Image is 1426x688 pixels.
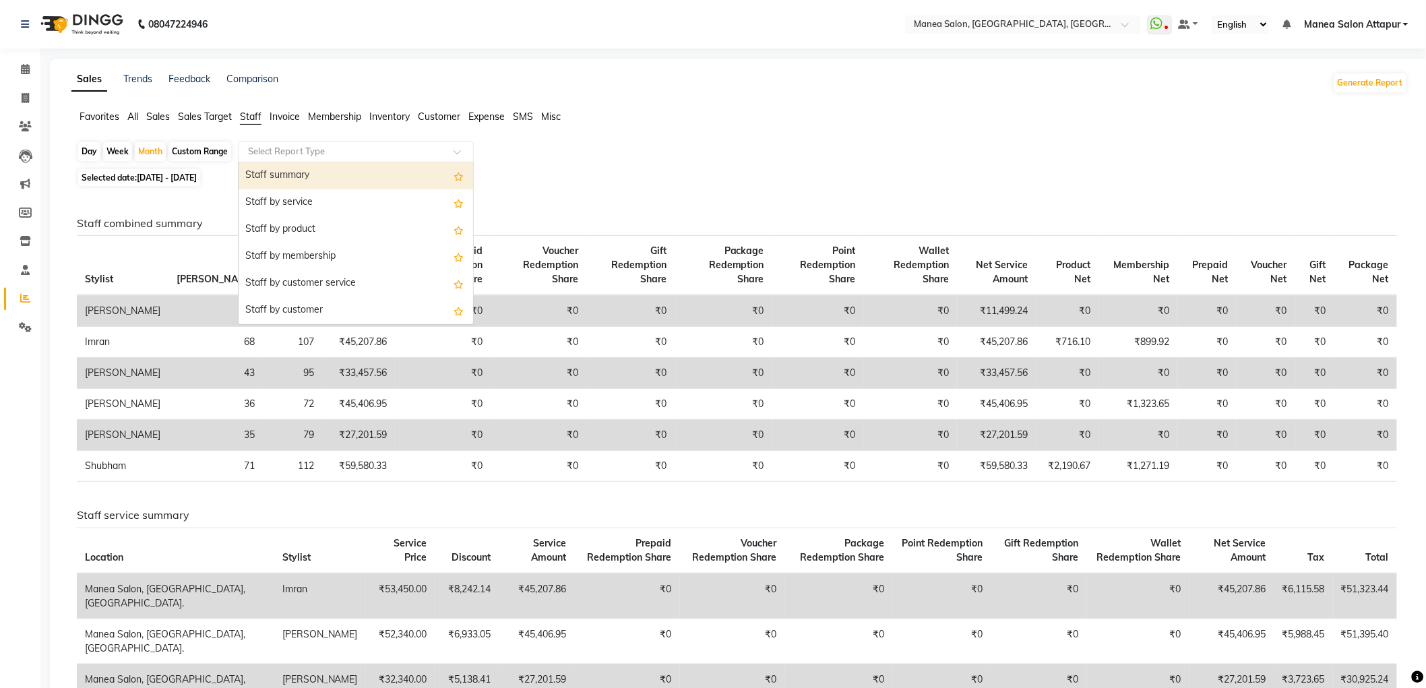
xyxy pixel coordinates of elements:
td: ₹59,580.33 [323,451,395,482]
span: Misc [541,111,561,123]
td: ₹8,242.14 [435,573,499,619]
td: ₹0 [991,619,1087,664]
span: Prepaid Net [1193,259,1229,285]
span: Add this report to Favorites List [454,303,464,319]
span: Package Net [1349,259,1389,285]
img: logo [34,5,127,43]
span: Manea Salon Attapur [1304,18,1400,32]
span: Wallet Redemption Share [1097,537,1181,563]
td: ₹0 [1178,389,1237,420]
div: Staff summary [239,162,473,189]
td: ₹0 [586,295,675,327]
td: ₹0 [491,358,586,389]
td: [PERSON_NAME] [77,420,168,451]
td: ₹0 [1295,295,1334,327]
td: ₹0 [1237,327,1295,358]
td: ₹0 [586,451,675,482]
td: ₹45,406.95 [957,389,1036,420]
td: ₹0 [1036,295,1099,327]
span: Wallet Redemption Share [894,245,949,285]
h6: Staff service summary [77,509,1397,522]
td: ₹0 [863,451,957,482]
td: 95 [263,358,323,389]
td: ₹0 [1237,420,1295,451]
td: ₹0 [586,389,675,420]
td: ₹0 [1098,295,1177,327]
td: ₹0 [1295,420,1334,451]
td: ₹0 [675,451,772,482]
td: 79 [263,420,323,451]
td: ₹0 [772,295,863,327]
div: Staff by membership [239,243,473,270]
span: Package Redemption Share [800,537,884,563]
td: Imran [77,327,168,358]
span: Prepaid Redemption Share [588,537,672,563]
span: Add this report to Favorites List [454,222,464,238]
span: Tax [1308,551,1325,563]
span: Add this report to Favorites List [454,168,464,184]
span: Service Price [394,537,427,563]
div: Staff by customer [239,297,473,324]
span: Net Service Amount [1214,537,1266,563]
span: Package Redemption Share [709,245,764,285]
td: ₹0 [680,573,785,619]
span: Service Amount [531,537,566,563]
span: Voucher Redemption Share [693,537,777,563]
td: ₹0 [491,295,586,327]
td: ₹0 [574,619,679,664]
td: [PERSON_NAME] [77,358,168,389]
span: Membership [308,111,361,123]
td: 71 [168,451,263,482]
span: [PERSON_NAME] [177,273,255,285]
td: ₹0 [1334,295,1397,327]
div: Day [78,142,100,161]
a: Sales [71,67,107,92]
td: ₹27,201.59 [323,420,395,451]
span: Sales Target [178,111,232,123]
div: Staff by product [239,216,473,243]
td: ₹0 [1237,389,1295,420]
td: ₹0 [991,573,1087,619]
td: ₹45,406.95 [499,619,574,664]
td: ₹0 [772,358,863,389]
td: ₹0 [1098,358,1177,389]
td: ₹0 [675,420,772,451]
td: ₹0 [395,389,491,420]
td: 72 [263,389,323,420]
td: ₹0 [675,389,772,420]
td: ₹0 [1178,327,1237,358]
span: Stylist [85,273,113,285]
td: ₹2,190.67 [1036,451,1099,482]
td: ₹0 [586,420,675,451]
td: ₹0 [892,573,991,619]
td: ₹0 [1178,295,1237,327]
span: [DATE] - [DATE] [137,173,197,183]
td: 68 [168,327,263,358]
td: ₹45,207.86 [323,327,395,358]
td: ₹11,499.24 [957,295,1036,327]
button: Generate Report [1334,73,1406,92]
td: ₹45,406.95 [323,389,395,420]
td: ₹0 [863,327,957,358]
span: Location [85,551,123,563]
td: ₹0 [1295,389,1334,420]
td: [PERSON_NAME] [77,295,168,327]
span: Staff [240,111,261,123]
td: [PERSON_NAME] [274,619,366,664]
td: 35 [168,420,263,451]
td: ₹899.92 [1098,327,1177,358]
td: ₹33,457.56 [323,358,395,389]
td: ₹0 [772,420,863,451]
span: Discount [452,551,491,563]
td: ₹0 [1295,358,1334,389]
span: Expense [468,111,505,123]
td: ₹0 [586,358,675,389]
td: ₹5,988.45 [1274,619,1333,664]
td: ₹0 [1237,451,1295,482]
td: ₹0 [1334,420,1397,451]
td: ₹27,201.59 [957,420,1036,451]
span: Point Redemption Share [902,537,983,563]
td: ₹0 [772,327,863,358]
td: ₹6,933.05 [435,619,499,664]
span: Sales [146,111,170,123]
